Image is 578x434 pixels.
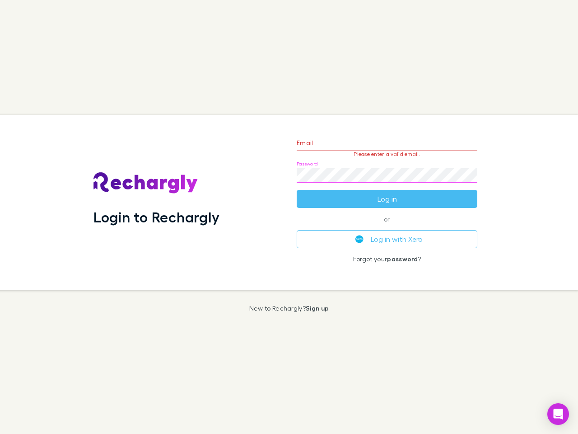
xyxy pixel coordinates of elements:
[93,208,219,226] h1: Login to Rechargly
[297,230,477,248] button: Log in with Xero
[297,190,477,208] button: Log in
[387,255,418,263] a: password
[306,304,329,312] a: Sign up
[355,235,364,243] img: Xero's logo
[297,255,477,263] p: Forgot your ?
[93,172,198,194] img: Rechargly's Logo
[249,305,329,312] p: New to Rechargly?
[297,151,477,157] p: Please enter a valid email.
[547,403,569,425] div: Open Intercom Messenger
[297,160,318,167] label: Password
